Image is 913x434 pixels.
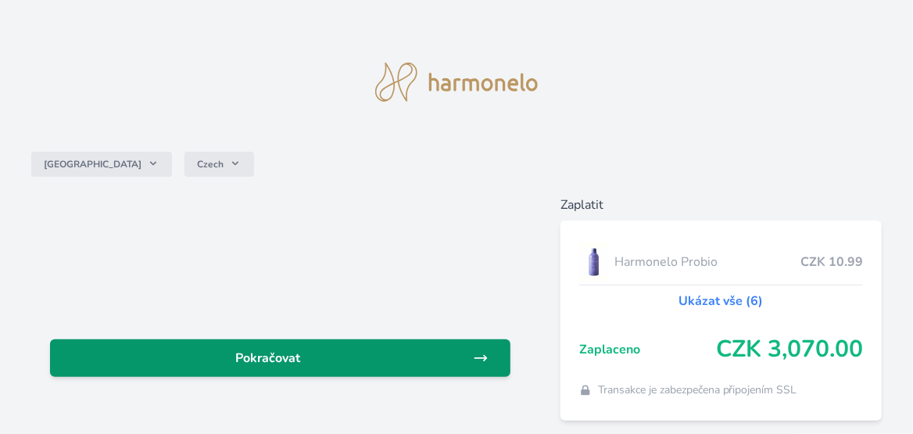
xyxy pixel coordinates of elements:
[678,292,763,310] a: Ukázat vše (6)
[63,349,473,368] span: Pokračovat
[615,253,800,271] span: Harmonelo Probio
[375,63,538,102] img: logo.svg
[197,158,224,170] span: Czech
[579,340,716,359] span: Zaplaceno
[800,253,863,271] span: CZK 10.99
[50,339,510,377] a: Pokračovat
[598,382,797,398] span: Transakce je zabezpečena připojením SSL
[44,158,141,170] span: [GEOGRAPHIC_DATA]
[560,195,882,214] h6: Zaplatit
[184,152,254,177] button: Czech
[716,335,863,364] span: CZK 3,070.00
[579,242,609,282] img: CLEAN_PROBIO_se_stinem_x-lo.jpg
[31,152,172,177] button: [GEOGRAPHIC_DATA]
